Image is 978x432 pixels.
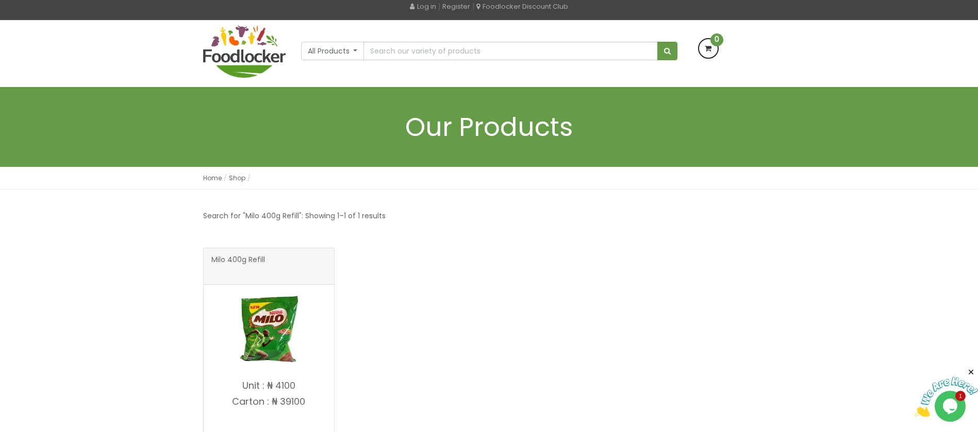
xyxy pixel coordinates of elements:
p: Carton : ₦ 39100 [204,396,334,407]
iframe: chat widget [914,368,978,417]
a: Log in [410,2,436,11]
p: Search for "Milo 400g Refill": Showing 1–1 of 1 results [203,210,386,222]
p: Unit : ₦ 4100 [204,381,334,391]
a: Shop [229,174,245,182]
a: Home [203,174,222,182]
h1: Our Products [203,113,775,141]
span: | [472,1,474,11]
img: FoodLocker [203,25,286,78]
img: Milo 400g Refill [230,291,307,368]
a: Register [442,2,470,11]
span: | [438,1,440,11]
input: Search our variety of products [363,42,657,60]
button: All Products [301,42,364,60]
a: Foodlocker Discount Club [476,2,568,11]
span: 0 [710,33,723,46]
span: Milo 400g Refill [211,256,265,277]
